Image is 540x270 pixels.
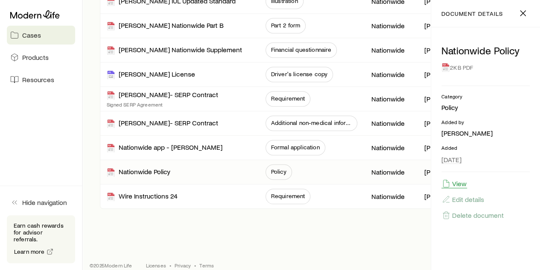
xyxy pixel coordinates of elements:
p: Nationwide [371,119,404,128]
p: Nationwide [371,21,404,30]
a: Licenses [146,262,166,269]
span: [DATE] [441,155,461,164]
p: [PERSON_NAME] [424,168,463,176]
a: Terms [199,262,214,269]
p: [PERSON_NAME] [424,192,463,201]
span: • [194,262,196,269]
p: Nationwide [371,192,404,201]
span: Formal application [271,144,320,151]
p: Earn cash rewards for advisor referrals. [14,222,68,243]
p: Nationwide [371,143,404,152]
p: document details [441,10,502,17]
div: 2KB PDF [441,60,530,75]
p: Nationwide [371,46,404,54]
p: Category [441,93,530,100]
p: Added [441,144,530,151]
div: Wire Instructions 24 [107,192,178,202]
span: Requirement [271,95,305,102]
p: [PERSON_NAME] [424,21,463,30]
p: [PERSON_NAME] [424,46,463,54]
span: Driver's license copy [271,71,327,77]
div: [PERSON_NAME] License [107,70,195,80]
p: [PERSON_NAME] [424,70,463,79]
button: Hide navigation [7,193,75,212]
span: Cases [22,31,41,39]
a: Resources [7,70,75,89]
span: • [169,262,171,269]
p: Added by [441,119,530,125]
p: © 2025 Modern Life [90,262,132,269]
button: View [441,179,467,188]
span: Part 2 form [271,22,301,29]
button: Delete document [441,211,504,220]
span: Products [22,53,49,62]
p: Policy [441,103,530,112]
div: [PERSON_NAME] Nationwide Part B [107,21,224,31]
p: [PERSON_NAME] [441,129,530,137]
span: Additional non-medical information [271,119,352,126]
div: [PERSON_NAME]- SERP Contract [107,90,218,100]
div: Earn cash rewards for advisor referrals.Learn more [7,215,75,263]
div: [PERSON_NAME] Nationwide Supplement [107,45,242,55]
a: Cases [7,26,75,45]
div: [PERSON_NAME]- SERP Contract [107,119,218,128]
span: Learn more [14,249,45,255]
span: Financial questionnaire [271,46,332,53]
div: Nationwide Policy [107,167,170,177]
p: [PERSON_NAME] [424,119,463,128]
p: Nationwide Policy [441,45,530,56]
p: Nationwide [371,168,404,176]
p: [PERSON_NAME] [424,95,463,103]
span: Hide navigation [22,198,67,207]
a: Privacy [175,262,191,269]
div: Nationwide app - [PERSON_NAME] [107,143,222,153]
p: Signed SERP Agreement [107,101,218,108]
span: Requirement [271,193,305,199]
span: Resources [22,75,54,84]
span: Policy [271,168,286,175]
a: Products [7,48,75,67]
button: Edit details [441,195,485,204]
p: Nationwide [371,70,404,79]
p: [PERSON_NAME] [424,143,463,152]
p: Nationwide [371,95,404,103]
